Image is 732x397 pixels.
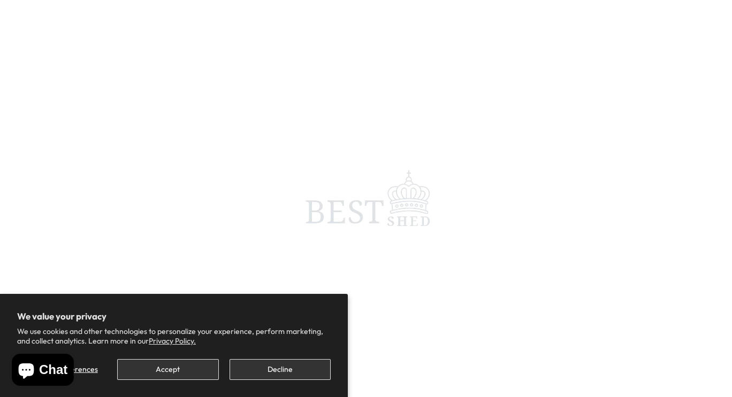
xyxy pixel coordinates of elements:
button: Accept [117,359,218,380]
p: We use cookies and other technologies to personalize your experience, perform marketing, and coll... [17,326,331,346]
button: Decline [230,359,331,380]
h2: We value your privacy [17,311,331,322]
a: Privacy Policy. [149,336,196,346]
inbox-online-store-chat: Shopify online store chat [9,354,77,388]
